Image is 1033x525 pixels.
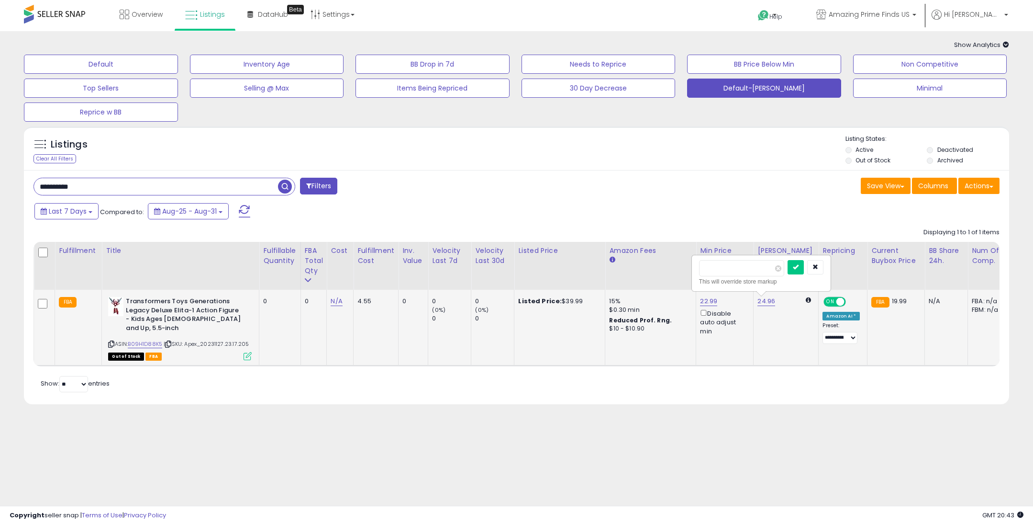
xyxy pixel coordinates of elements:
[829,10,910,19] span: Amazing Prime Finds US
[432,306,445,314] small: (0%)
[108,297,252,359] div: ASIN:
[402,246,424,266] div: Inv. value
[331,246,349,256] div: Cost
[853,79,1007,98] button: Minimal
[357,297,391,306] div: 4.55
[822,322,860,344] div: Preset:
[263,297,293,306] div: 0
[806,297,811,303] i: Calculated using Dynamic Max Price.
[402,297,421,306] div: 0
[609,256,615,264] small: Amazon Fees.
[331,297,342,306] a: N/A
[200,10,225,19] span: Listings
[609,325,689,333] div: $10 - $10.90
[164,340,249,348] span: | SKU: Apex_20231127.23.17.205
[609,316,672,324] b: Reduced Prof. Rng.
[769,12,782,21] span: Help
[518,246,601,256] div: Listed Price
[845,135,1009,144] p: Listing States:
[972,246,1007,266] div: Num of Comp.
[871,297,889,308] small: FBA
[100,207,144,217] span: Compared to:
[432,314,471,323] div: 0
[59,246,98,256] div: Fulfillment
[24,79,178,98] button: Top Sellers
[929,246,964,266] div: BB Share 24h.
[822,246,863,256] div: Repricing
[958,178,1000,194] button: Actions
[263,246,296,266] div: Fulfillable Quantity
[106,246,255,256] div: Title
[287,5,304,14] div: Tooltip anchor
[145,353,162,361] span: FBA
[937,146,973,154] label: Deactivated
[972,306,1003,314] div: FBM: n/a
[108,353,144,361] span: All listings that are currently out of stock and unavailable for purchase on Amazon
[24,55,178,74] button: Default
[853,55,1007,74] button: Non Competitive
[700,308,746,336] div: Disable auto adjust min
[41,379,110,388] span: Show: entries
[757,297,775,306] a: 24.96
[518,297,598,306] div: $39.99
[972,297,1003,306] div: FBA: n/a
[432,246,467,266] div: Velocity Last 7d
[844,298,860,306] span: OFF
[355,79,510,98] button: Items Being Repriced
[305,246,323,276] div: FBA Total Qty
[609,246,692,256] div: Amazon Fees
[757,10,769,22] i: Get Help
[128,340,162,348] a: B09H1D88K5
[475,306,489,314] small: (0%)
[750,2,801,31] a: Help
[687,79,841,98] button: Default-[PERSON_NAME]
[954,40,1009,49] span: Show Analytics
[699,277,823,286] div: This will override store markup
[475,314,514,323] div: 0
[475,246,510,266] div: Velocity Last 30d
[190,55,344,74] button: Inventory Age
[700,297,717,306] a: 22.99
[59,297,77,308] small: FBA
[432,297,471,306] div: 0
[355,55,510,74] button: BB Drop in 7d
[855,146,873,154] label: Active
[49,206,87,216] span: Last 7 Days
[892,297,907,306] span: 19.99
[929,297,960,306] div: N/A
[918,181,948,191] span: Columns
[300,178,337,194] button: Filters
[825,298,837,306] span: ON
[944,10,1001,19] span: Hi [PERSON_NAME]
[518,297,562,306] b: Listed Price:
[148,203,229,219] button: Aug-25 - Aug-31
[522,79,676,98] button: 30 Day Decrease
[855,156,890,164] label: Out of Stock
[757,246,814,256] div: [PERSON_NAME]
[687,55,841,74] button: BB Price Below Min
[108,297,123,316] img: 41LT8YA4h4L._SL40_.jpg
[912,178,957,194] button: Columns
[822,312,860,320] div: Amazon AI *
[923,228,1000,237] div: Displaying 1 to 1 of 1 items
[861,178,911,194] button: Save View
[932,10,1008,31] a: Hi [PERSON_NAME]
[700,246,749,256] div: Min Price
[162,206,217,216] span: Aug-25 - Aug-31
[34,203,99,219] button: Last 7 Days
[24,103,178,122] button: Reprice w BB
[522,55,676,74] button: Needs to Reprice
[305,297,320,306] div: 0
[33,154,76,163] div: Clear All Filters
[871,246,921,266] div: Current Buybox Price
[258,10,288,19] span: DataHub
[475,297,514,306] div: 0
[132,10,163,19] span: Overview
[190,79,344,98] button: Selling @ Max
[937,156,963,164] label: Archived
[609,306,689,314] div: $0.30 min
[51,138,88,151] h5: Listings
[609,297,689,306] div: 15%
[126,297,242,335] b: Transformers Toys Generations Legacy Deluxe Elita-1 Action Figure - Kids Ages [DEMOGRAPHIC_DATA] ...
[357,246,394,266] div: Fulfillment Cost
